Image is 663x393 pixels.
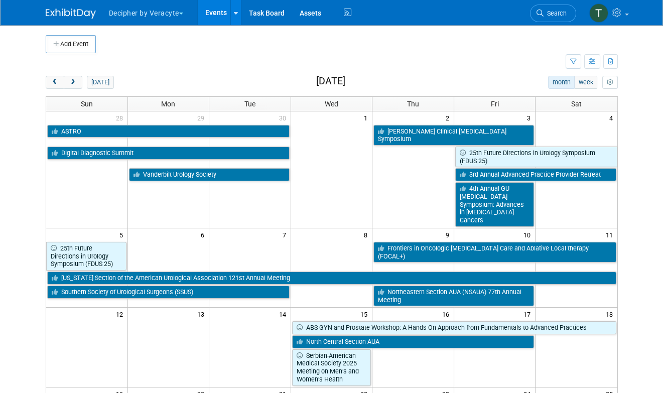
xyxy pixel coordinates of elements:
[200,228,209,241] span: 6
[87,76,113,89] button: [DATE]
[292,349,371,386] a: Serbian-American Medical Society 2025 Meeting on Men’s and Women’s Health
[115,111,127,124] span: 28
[571,100,582,108] span: Sat
[118,228,127,241] span: 5
[526,111,535,124] span: 3
[373,286,534,306] a: Northeastern Section AUA (NSAUA) 77th Annual Meeting
[292,321,616,334] a: ABS GYN and Prostate Workshop: A Hands-On Approach from Fundamentals to Advanced Practices
[196,111,209,124] span: 29
[445,111,454,124] span: 2
[46,76,64,89] button: prev
[129,168,290,181] a: Vanderbilt Urology Society
[605,228,617,241] span: 11
[373,125,534,146] a: [PERSON_NAME] Clinical [MEDICAL_DATA] Symposium
[455,168,616,181] a: 3rd Annual Advanced Practice Provider Retreat
[46,9,96,19] img: ExhibitDay
[244,100,255,108] span: Tue
[574,76,597,89] button: week
[455,182,535,227] a: 4th Annual GU [MEDICAL_DATA] Symposium: Advances in [MEDICAL_DATA] Cancers
[81,100,93,108] span: Sun
[278,308,291,320] span: 14
[47,286,290,299] a: Southern Society of Urological Surgeons (SSUS)
[522,228,535,241] span: 10
[278,111,291,124] span: 30
[608,111,617,124] span: 4
[455,147,617,167] a: 25th Future Directions in Urology Symposium (FDUS 25)
[589,4,608,23] img: Tony Alvarado
[445,228,454,241] span: 9
[407,100,419,108] span: Thu
[548,76,575,89] button: month
[491,100,499,108] span: Fri
[316,76,345,87] h2: [DATE]
[196,308,209,320] span: 13
[530,5,576,22] a: Search
[47,272,616,285] a: [US_STATE] Section of the American Urological Association 121st Annual Meeting
[64,76,82,89] button: next
[47,147,290,160] a: Digital Diagnostic Summit
[363,111,372,124] span: 1
[441,308,454,320] span: 16
[292,335,535,348] a: North Central Section AUA
[47,125,290,138] a: ASTRO
[607,79,613,86] i: Personalize Calendar
[46,242,126,271] a: 25th Future Directions in Urology Symposium (FDUS 25)
[522,308,535,320] span: 17
[373,242,616,263] a: Frontiers in Oncologic [MEDICAL_DATA] Care and Ablative Local therapy (FOCAL+)
[282,228,291,241] span: 7
[544,10,567,17] span: Search
[602,76,617,89] button: myCustomButton
[115,308,127,320] span: 12
[359,308,372,320] span: 15
[46,35,96,53] button: Add Event
[161,100,175,108] span: Mon
[363,228,372,241] span: 8
[605,308,617,320] span: 18
[325,100,338,108] span: Wed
